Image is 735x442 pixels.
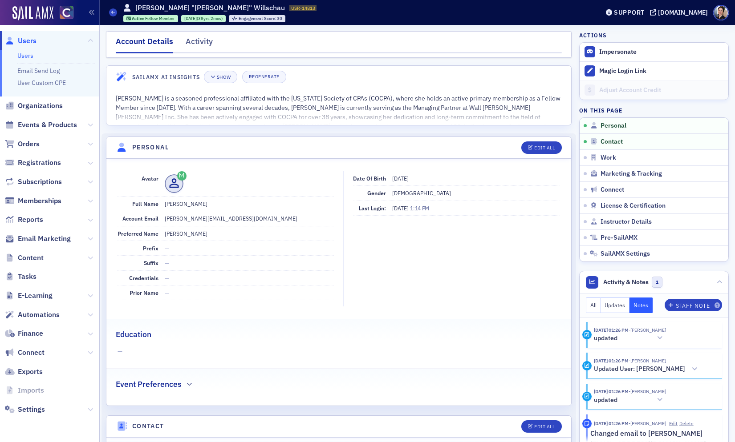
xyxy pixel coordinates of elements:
span: Suffix [144,259,158,266]
span: Last Login: [359,205,386,212]
span: Personal [601,122,626,130]
button: Regenerate [242,71,286,83]
div: Activity [186,36,213,52]
div: Show [217,75,231,80]
a: Email Marketing [5,234,71,244]
span: Connect [18,348,45,358]
a: Email Send Log [17,67,60,75]
div: [DOMAIN_NAME] [658,8,708,16]
span: — [165,289,169,296]
span: 1 [652,277,663,288]
span: Automations [18,310,60,320]
dd: [PERSON_NAME] [165,197,334,211]
h2: Education [116,329,151,340]
div: Adjust Account Credit [599,86,724,94]
a: Organizations [5,101,63,111]
div: Staff Note [676,303,710,308]
span: USR-14813 [291,5,315,11]
a: Subscriptions [5,177,62,187]
a: E-Learning [5,291,53,301]
img: SailAMX [60,6,73,20]
span: Avatar [142,175,158,182]
a: Imports [5,386,44,395]
span: Engagement Score : [239,16,277,21]
span: Pamela Galey-Coleman [629,420,666,426]
span: Pre-SailAMX [601,234,638,242]
span: Exports [18,367,43,377]
time: 8/12/2025 01:26 PM [594,388,629,394]
a: Users [17,52,33,60]
span: [DATE] [184,16,197,21]
a: User Custom CPE [17,79,66,87]
a: Connect [5,348,45,358]
h5: Updated User: [PERSON_NAME] [594,365,685,373]
span: [DATE] [392,205,410,212]
span: — [165,245,169,252]
button: Delete [679,420,694,427]
button: Edit All [521,420,561,433]
h4: On this page [579,106,729,114]
a: Active Fellow Member [126,16,175,21]
div: Activity [582,361,592,370]
a: View Homepage [53,6,73,21]
span: Account Email [122,215,158,222]
a: Memberships [5,196,61,206]
span: Content [18,253,44,263]
span: Work [601,154,616,162]
span: Marketing & Tracking [601,170,662,178]
a: Events & Products [5,120,77,130]
time: 8/12/2025 01:26 PM [594,358,629,364]
span: — [118,347,560,356]
button: updated [594,334,666,343]
time: 8/12/2025 01:26 PM [594,327,629,333]
div: Active: Active: Fellow Member [123,15,179,22]
span: Orders [18,139,40,149]
span: Preferred Name [118,230,158,237]
span: Gender [367,189,386,197]
span: Events & Products [18,120,77,130]
div: Update [582,392,592,401]
button: Updated User: [PERSON_NAME] [594,365,701,374]
a: Orders [5,139,40,149]
span: Credentials [129,274,158,281]
button: Updates [601,297,630,313]
span: Connect [601,186,624,194]
span: Prior Name [130,289,158,296]
a: Content [5,253,44,263]
span: Imports [18,386,44,395]
span: Settings [18,405,45,414]
a: Automations [5,310,60,320]
time: 8/12/2025 01:26 PM [594,420,629,426]
a: Settings [5,405,45,414]
span: — [165,274,169,281]
div: Magic Login Link [599,67,724,75]
h5: updated [594,396,617,404]
span: Prefix [143,245,158,252]
span: Pamela Galey-Coleman [629,327,666,333]
button: All [586,297,601,313]
h4: SailAMX AI Insights [132,73,200,81]
span: Finance [18,329,43,338]
dd: [PERSON_NAME][EMAIL_ADDRESS][DOMAIN_NAME] [165,211,334,225]
span: Users [18,36,37,46]
dd: [DEMOGRAPHIC_DATA] [392,186,560,200]
a: Exports [5,367,43,377]
span: License & Certification [601,202,666,210]
span: Registrations [18,158,61,168]
button: [DOMAIN_NAME] [650,9,711,16]
h4: Actions [579,31,607,39]
img: SailAMX [12,6,53,20]
span: Profile [713,5,729,20]
div: Update [582,330,592,339]
span: Tasks [18,272,37,281]
span: Contact [601,138,623,146]
span: [DATE] [392,175,409,182]
div: Engagement Score: 30 [229,15,285,22]
span: Email Marketing [18,234,71,244]
span: Organizations [18,101,63,111]
h1: [PERSON_NAME] "[PERSON_NAME]" Willschau [135,3,285,13]
a: Users [5,36,37,46]
div: 30 [239,16,283,21]
span: Reports [18,215,43,225]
